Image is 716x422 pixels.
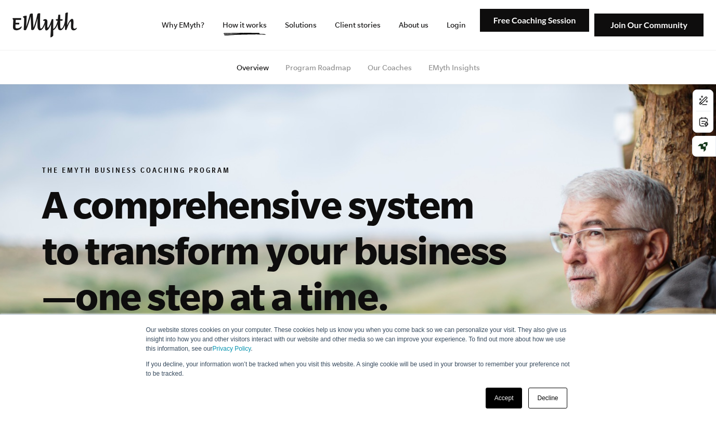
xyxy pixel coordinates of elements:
a: Overview [237,63,269,72]
a: Decline [528,388,567,408]
a: Privacy Policy [213,345,251,352]
a: EMyth Insights [428,63,480,72]
p: If you decline, your information won’t be tracked when you visit this website. A single cookie wi... [146,360,570,378]
a: Our Coaches [368,63,412,72]
h1: A comprehensive system to transform your business—one step at a time. [42,181,516,318]
h6: The EMyth Business Coaching Program [42,167,516,177]
a: Program Roadmap [285,63,351,72]
img: Join Our Community [594,14,704,37]
a: Accept [486,388,523,408]
img: EMyth [12,12,77,37]
p: Our website stores cookies on your computer. These cookies help us know you when you come back so... [146,325,570,353]
img: Free Coaching Session [480,9,589,32]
